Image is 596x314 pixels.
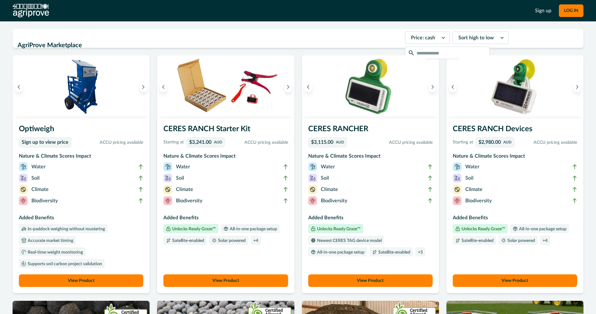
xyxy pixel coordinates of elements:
[308,123,433,137] h3: CERES RANCHER
[460,227,505,231] p: Unlocks Ready Graze™
[171,227,216,231] p: Unlocks Ready Graze™
[304,81,312,93] button: Previous image
[453,139,473,146] p: Starting at
[19,274,143,287] button: View Product
[453,274,577,287] button: View Product
[321,197,347,205] p: Biodiversity
[321,186,338,193] p: Climate
[311,140,333,145] p: $3,115.00
[308,214,433,224] h3: Added Benefits
[465,174,473,182] p: Soil
[465,163,479,171] p: Water
[163,214,288,224] h3: Added Benefits
[449,81,457,93] button: Previous image
[453,123,577,137] h3: CERES RANCH Devices
[18,39,401,51] h2: AgriProve Marketplace
[336,140,344,144] p: AUD
[157,55,294,118] img: A CERES RANCH starter kit
[26,227,105,231] p: In-paddock weighing without mustering
[31,163,46,171] p: Water
[465,186,483,193] p: Climate
[543,238,548,243] p: + 4
[518,227,566,231] p: All-in-one package setup
[453,152,577,162] h3: Nature & Climate Scores Impact
[176,197,202,205] p: Biodiversity
[31,186,49,193] p: Climate
[377,250,410,255] p: Satellite-enabled
[503,140,511,144] p: AUD
[160,81,167,93] button: Previous image
[15,81,23,93] button: Previous image
[26,250,83,255] p: Real-time weight monitoring
[460,238,494,243] p: Satellite-enabled
[308,274,433,287] button: View Product
[284,81,292,93] button: Next image
[217,238,246,243] p: Solar powered
[176,174,184,182] p: Soil
[429,81,436,93] button: Next image
[308,152,433,162] h3: Nature & Climate Scores Impact
[453,214,577,224] h3: Added Benefits
[465,197,492,205] p: Biodiversity
[13,55,150,118] img: An Optiweigh unit
[535,7,551,14] a: Sign up
[573,81,581,93] button: Next image
[321,163,335,171] p: Water
[316,238,382,243] p: Newest CERES TAG device model
[559,4,583,17] button: LOG IN
[163,123,288,137] h3: CERES RANCH Starter Kit
[478,140,501,145] p: $2,980.00
[227,139,288,146] p: ACCU pricing available
[19,152,143,162] h3: Nature & Climate Scores Impact
[163,274,288,287] button: View Product
[74,139,143,146] p: ACCU pricing available
[171,238,204,243] p: Satellite-enabled
[26,262,102,266] p: Supports soil carbon project validation
[163,139,184,146] p: Starting at
[517,139,577,146] p: ACCU pricing available
[321,174,329,182] p: Soil
[302,55,439,118] img: A single CERES RANCHER device
[26,238,73,243] p: Accurate market timing
[31,197,58,205] p: Biodiversity
[19,123,143,137] h3: Optiweigh
[13,4,49,18] img: AgriProve logo
[214,140,222,144] p: AUD
[176,186,193,193] p: Climate
[163,152,288,162] h3: Nature & Climate Scores Impact
[446,55,583,118] img: A single CERES RANCH device
[189,140,211,145] p: $3,241.00
[31,174,40,182] p: Soil
[418,250,423,255] p: + 5
[253,238,258,243] p: + 4
[349,139,433,146] p: ACCU pricing available
[506,238,535,243] p: Solar powered
[22,139,68,145] p: Sign up to view price
[316,227,361,231] p: Unlocks Ready Graze™
[228,227,277,231] p: All-in-one package setup
[176,163,190,171] p: Water
[19,137,71,147] a: Sign up to view price
[316,250,364,255] p: All-in-one package setup
[139,81,147,93] button: Next image
[19,214,143,224] h3: Added Benefits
